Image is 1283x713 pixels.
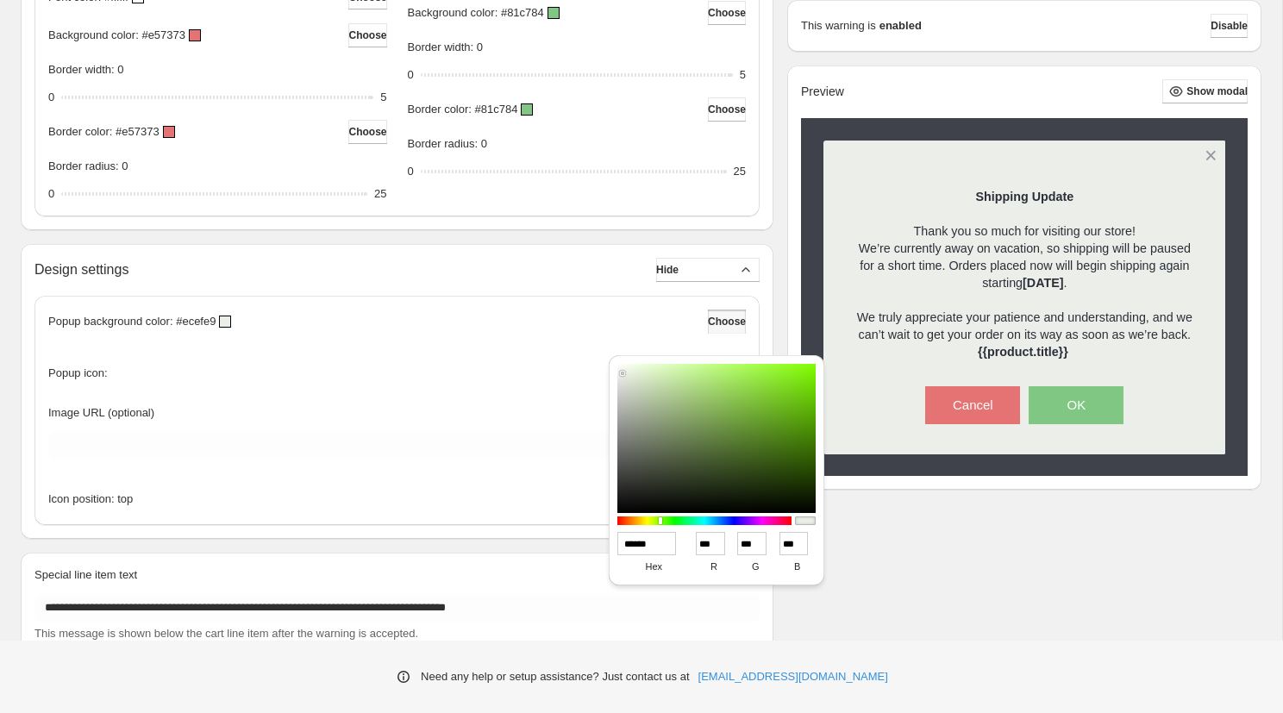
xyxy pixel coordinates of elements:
div: 5 [380,89,386,106]
span: 0 [408,68,414,81]
div: 25 [374,185,386,203]
span: 0 [408,165,414,178]
span: Hide [656,263,679,277]
button: Choose [708,310,746,334]
span: Border width: 0 [48,63,123,76]
button: Choose [348,120,386,144]
button: Show modal [1162,79,1248,103]
p: Border color: #81c784 [408,101,518,118]
button: Hide [656,258,760,282]
strong: [DATE] [1023,276,1063,290]
button: Choose [708,1,746,25]
span: 0 [48,187,54,200]
p: Thank you so much for visiting our store! [854,222,1196,240]
span: Choose [348,125,386,139]
p: This warning is [801,17,876,34]
span: Popup icon: [48,365,108,382]
span: Image URL (optional) [48,406,154,419]
a: [EMAIL_ADDRESS][DOMAIN_NAME] [698,668,888,685]
p: We’re currently away on vacation, so shipping will be paused for a short time. Orders placed now ... [854,240,1196,291]
span: Special line item text [34,568,137,581]
p: Popup background color: #ecefe9 [48,313,216,330]
span: Choose [708,103,746,116]
span: Show modal [1186,84,1248,98]
button: Cancel [925,386,1020,424]
body: Rich Text Area. Press ALT-0 for help. [7,14,717,224]
p: We truly appreciate your patience and understanding, and we can’t wait to get your order on its w... [854,309,1196,343]
label: g [737,555,773,579]
div: 25 [734,163,746,180]
span: 0 [48,91,54,103]
span: Border radius: 0 [48,159,128,172]
label: hex [617,555,691,579]
span: This message is shown below the cart line item after the warning is accepted. [34,627,418,640]
strong: {{product.title}} [978,345,1068,359]
button: Choose [708,97,746,122]
p: Background color: #e57373 [48,27,185,44]
label: r [696,555,732,579]
button: Disable [1211,14,1248,38]
button: OK [1029,386,1123,424]
p: Border color: #e57373 [48,123,160,141]
strong: Shipping Update [976,190,1074,203]
h2: Design settings [34,261,128,278]
div: 5 [740,66,746,84]
strong: enabled [879,17,922,34]
span: Choose [708,315,746,328]
span: Choose [348,28,386,42]
span: Border radius: 0 [408,137,488,150]
label: b [779,555,816,579]
span: Border width: 0 [408,41,483,53]
span: Icon position: top [48,491,133,508]
p: Background color: #81c784 [408,4,544,22]
button: Choose [348,23,386,47]
span: Disable [1211,19,1248,33]
span: Choose [708,6,746,20]
h2: Preview [801,84,844,99]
